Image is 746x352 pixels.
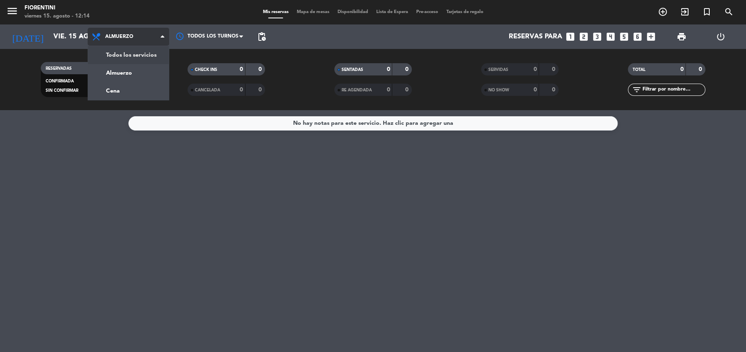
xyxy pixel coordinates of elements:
strong: 0 [405,87,410,93]
span: Lista de Espera [372,10,412,14]
strong: 0 [258,66,263,72]
i: menu [6,5,18,17]
span: Disponibilidad [333,10,372,14]
i: looks_5 [619,31,629,42]
i: power_settings_new [715,32,725,42]
div: LOG OUT [701,24,740,49]
i: add_circle_outline [658,7,668,17]
i: filter_list [632,85,642,95]
i: arrow_drop_down [76,32,86,42]
i: turned_in_not [702,7,712,17]
span: Mis reservas [259,10,293,14]
i: looks_4 [605,31,616,42]
strong: 0 [386,87,390,93]
strong: 0 [405,66,410,72]
span: SIN CONFIRMAR [46,89,78,93]
i: search [724,7,734,17]
i: looks_3 [592,31,603,42]
span: Pre-acceso [412,10,442,14]
i: looks_two [578,31,589,42]
strong: 0 [240,66,243,72]
i: exit_to_app [680,7,690,17]
i: looks_one [565,31,576,42]
strong: 0 [533,66,536,72]
input: Filtrar por nombre... [642,85,705,94]
span: TOTAL [633,68,645,72]
span: Mapa de mesas [293,10,333,14]
span: SENTADAS [342,68,363,72]
span: Reservas para [509,33,562,41]
span: Almuerzo [105,34,133,40]
a: Cena [88,82,169,100]
div: No hay notas para este servicio. Haz clic para agregar una [293,119,453,128]
strong: 0 [552,66,557,72]
button: menu [6,5,18,20]
strong: 0 [258,87,263,93]
div: Fiorentini [24,4,90,12]
strong: 0 [680,66,683,72]
span: CANCELADA [195,88,220,92]
a: Almuerzo [88,64,169,82]
strong: 0 [386,66,390,72]
span: NO SHOW [488,88,509,92]
strong: 0 [240,87,243,93]
span: pending_actions [257,32,267,42]
a: Todos los servicios [88,46,169,64]
i: looks_6 [632,31,643,42]
span: CONFIRMADA [46,79,74,83]
span: SERVIDAS [488,68,508,72]
span: Tarjetas de regalo [442,10,488,14]
span: CHECK INS [195,68,217,72]
strong: 0 [533,87,536,93]
i: add_box [646,31,656,42]
strong: 0 [699,66,704,72]
span: print [677,32,686,42]
span: RE AGENDADA [342,88,372,92]
div: viernes 15. agosto - 12:14 [24,12,90,20]
span: RESERVADAS [46,66,72,71]
strong: 0 [552,87,557,93]
i: [DATE] [6,28,49,46]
